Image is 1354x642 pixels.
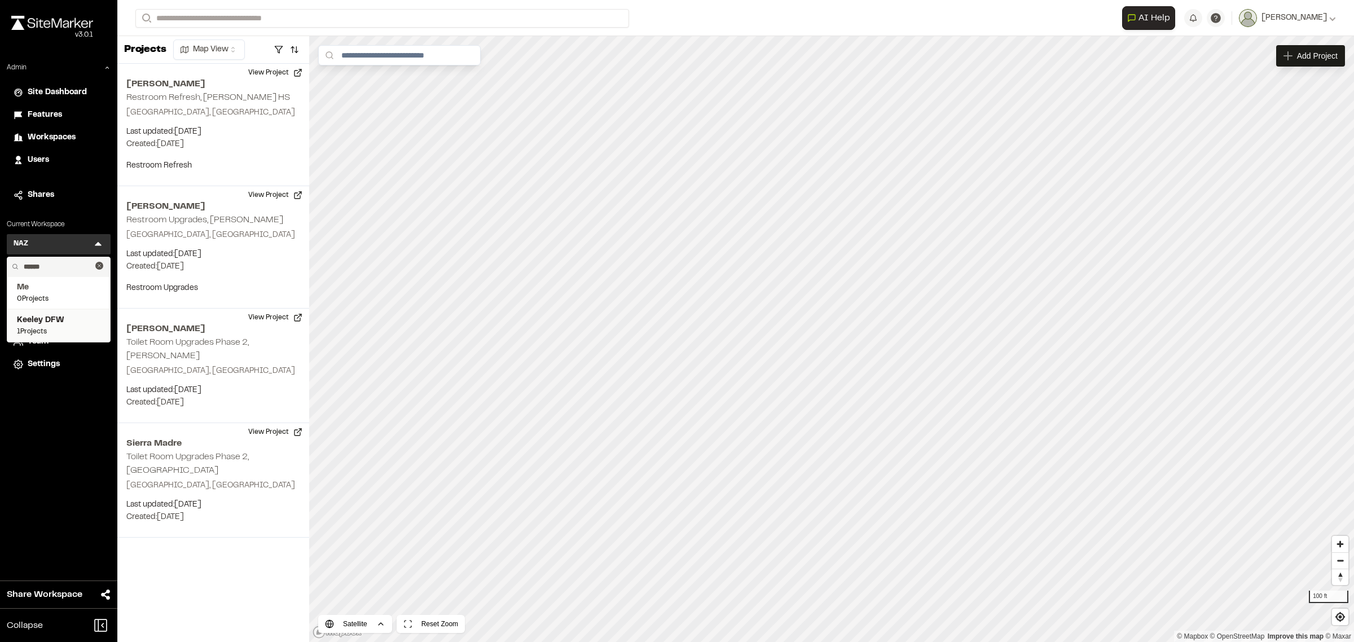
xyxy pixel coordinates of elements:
h3: NAZ [14,239,28,250]
p: [GEOGRAPHIC_DATA], [GEOGRAPHIC_DATA] [126,229,300,241]
a: Workspaces [14,131,104,144]
h2: Restroom Upgrades, [PERSON_NAME] [126,216,283,224]
p: Created: [DATE] [126,511,300,524]
p: Last updated: [DATE] [126,248,300,261]
p: Projects [124,42,166,58]
h2: Toilet Room Upgrades Phase 2, [PERSON_NAME] [126,338,249,360]
a: Site Dashboard [14,86,104,99]
a: Settings [14,358,104,371]
a: Users [14,154,104,166]
a: Mapbox [1177,632,1208,640]
button: Find my location [1332,609,1348,625]
div: Open AI Assistant [1122,6,1180,30]
p: Last updated: [DATE] [126,499,300,511]
button: View Project [241,186,309,204]
p: Admin [7,63,27,73]
span: Settings [28,358,60,371]
a: Shares [14,189,104,201]
a: Map feedback [1268,632,1324,640]
p: Created: [DATE] [126,397,300,409]
img: User [1239,9,1257,27]
a: Me0Projects [17,282,100,304]
span: [PERSON_NAME] [1261,12,1327,24]
span: Shares [28,189,54,201]
span: 0 Projects [17,294,100,304]
span: Add Project [1297,50,1338,61]
button: Open AI Assistant [1122,6,1175,30]
button: Zoom in [1332,536,1348,552]
a: Keeley DFW1Projects [17,314,100,337]
p: Restroom Refresh [126,160,300,172]
p: Created: [DATE] [126,261,300,273]
button: View Project [241,64,309,82]
p: [GEOGRAPHIC_DATA], [GEOGRAPHIC_DATA] [126,365,300,377]
button: Reset Zoom [397,615,465,633]
span: Workspaces [28,131,76,144]
p: Last updated: [DATE] [126,384,300,397]
h2: Sierra Madre [126,437,300,450]
h2: [PERSON_NAME] [126,77,300,91]
h2: Restroom Refresh, [PERSON_NAME] HS [126,94,290,102]
button: Satellite [318,615,392,633]
p: [GEOGRAPHIC_DATA], [GEOGRAPHIC_DATA] [126,107,300,119]
span: 1 Projects [17,327,100,337]
span: Features [28,109,62,121]
p: [GEOGRAPHIC_DATA], [GEOGRAPHIC_DATA] [126,480,300,492]
a: Maxar [1325,632,1351,640]
button: Reset bearing to north [1332,569,1348,585]
a: Features [14,109,104,121]
p: Last updated: [DATE] [126,126,300,138]
span: Zoom out [1332,553,1348,569]
span: Collapse [7,619,43,632]
div: 100 ft [1309,591,1348,603]
p: Current Workspace [7,219,111,230]
button: Clear text [95,262,103,270]
span: Site Dashboard [28,86,87,99]
button: Search [135,9,156,28]
span: Me [17,282,100,294]
span: AI Help [1138,11,1170,25]
h2: Toilet Room Upgrades Phase 2, [GEOGRAPHIC_DATA] [126,453,249,474]
button: [PERSON_NAME] [1239,9,1336,27]
span: Users [28,154,49,166]
p: Restroom Upgrades [126,282,300,294]
button: View Project [241,423,309,441]
button: Zoom out [1332,552,1348,569]
a: Mapbox logo [313,626,362,639]
h2: [PERSON_NAME] [126,200,300,213]
h2: [PERSON_NAME] [126,322,300,336]
span: Keeley DFW [17,314,100,327]
span: Share Workspace [7,588,82,601]
button: View Project [241,309,309,327]
a: OpenStreetMap [1210,632,1265,640]
img: rebrand.png [11,16,93,30]
p: Created: [DATE] [126,138,300,151]
div: Oh geez...please don't... [11,30,93,40]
